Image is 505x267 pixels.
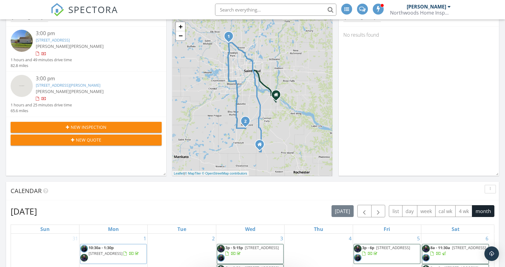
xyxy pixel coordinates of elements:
[357,205,372,217] button: Previous month
[402,205,417,217] button: day
[80,254,88,262] img: dsc09369.jpg
[417,205,436,217] button: week
[36,43,70,49] span: [PERSON_NAME]
[172,171,249,176] div: |
[345,16,380,20] div: [PERSON_NAME]
[339,27,499,43] div: No results found
[36,82,100,88] a: [STREET_ADDRESS][PERSON_NAME]
[390,10,451,16] div: Northwoods Home Inspection Group LLC
[11,187,42,195] span: Calendar
[245,121,249,125] div: 2830 Brockman Ct, Northfield, MN 55057
[407,4,446,10] div: [PERSON_NAME]
[354,254,362,262] img: dsc09373.jpg
[71,124,106,130] span: New Inspection
[279,234,284,243] a: Go to September 3, 2025
[452,245,486,250] span: [STREET_ADDRESS]
[382,225,391,233] a: Friday
[51,8,118,21] a: SPECTORA
[430,245,450,250] span: 8a - 11:30a
[225,245,279,256] a: 3p - 5:15p [STREET_ADDRESS]
[176,22,185,31] a: Zoom in
[36,88,70,94] span: [PERSON_NAME]
[422,244,489,264] a: 8a - 11:30a [STREET_ADDRESS]
[362,245,374,250] span: 3p - 6p
[36,30,149,37] div: 3:00 pm
[80,244,147,264] a: 10:30a - 1:30p [STREET_ADDRESS]
[11,57,72,63] div: 1 hours and 49 minutes drive time
[416,234,421,243] a: Go to September 5, 2025
[36,37,70,43] a: [STREET_ADDRESS]
[225,245,243,250] span: 3p - 5:15p
[80,245,88,252] img: dsc09373.jpg
[455,205,472,217] button: 4 wk
[244,119,247,124] i: 2
[89,251,123,256] span: [STREET_ADDRESS]
[11,122,162,133] button: New Inspection
[362,245,410,256] a: 3p - 6p [STREET_ADDRESS]
[36,75,149,82] div: 3:00 pm
[12,16,47,20] div: [PERSON_NAME]
[313,225,325,233] a: Thursday
[11,75,33,97] img: streetview
[484,246,499,261] div: Open Intercom Messenger
[71,234,79,243] a: Go to August 31, 2025
[450,225,461,233] a: Saturday
[11,30,33,52] img: streetview
[70,43,104,49] span: [PERSON_NAME]
[354,245,362,252] img: dsc09369.jpg
[217,254,225,262] img: dsc09373.jpg
[389,205,402,217] button: list
[227,35,230,39] i: 1
[39,225,51,233] a: Sunday
[217,244,284,264] a: 3p - 5:15p [STREET_ADDRESS]
[11,75,162,114] a: 3:00 pm [STREET_ADDRESS][PERSON_NAME] [PERSON_NAME][PERSON_NAME] 1 hours and 25 minutes drive tim...
[51,3,64,16] img: The Best Home Inspection Software - Spectora
[11,63,72,68] div: 82.8 miles
[371,205,385,217] button: Next month
[472,205,494,217] button: month
[215,4,336,16] input: Search everything...
[89,245,114,250] span: 10:30a - 1:30p
[68,3,118,16] span: SPECTORA
[484,234,490,243] a: Go to September 6, 2025
[70,88,104,94] span: [PERSON_NAME]
[348,234,353,243] a: Go to September 4, 2025
[422,245,430,252] img: dsc09369.jpg
[276,95,280,98] div: 15645 193rd St East, Hastings MN 55033
[430,245,486,256] a: 8a - 11:30a [STREET_ADDRESS]
[142,234,147,243] a: Go to September 1, 2025
[11,135,162,145] button: New Quote
[11,30,162,68] a: 3:00 pm [STREET_ADDRESS] [PERSON_NAME][PERSON_NAME] 1 hours and 49 minutes drive time 82.8 miles
[245,245,279,250] span: [STREET_ADDRESS]
[11,102,72,108] div: 1 hours and 25 minutes drive time
[354,244,420,264] a: 3p - 6p [STREET_ADDRESS]
[176,31,185,40] a: Zoom out
[435,205,456,217] button: cal wk
[211,234,216,243] a: Go to September 2, 2025
[76,137,101,143] span: New Quote
[260,144,263,148] div: 50710 20th Ave, Kenyon MN 55946
[376,245,410,250] span: [STREET_ADDRESS]
[422,254,430,262] img: dsc09373.jpg
[174,172,184,175] a: Leaflet
[332,205,354,217] button: [DATE]
[11,205,37,217] h2: [DATE]
[176,225,187,233] a: Tuesday
[11,108,72,114] div: 65.6 miles
[217,245,225,252] img: dsc09369.jpg
[229,36,232,40] div: 414 Western Ln, Anoka, MN 55303
[202,172,247,175] a: © OpenStreetMap contributors
[244,225,257,233] a: Wednesday
[107,225,120,233] a: Monday
[185,172,201,175] a: © MapTiler
[89,245,140,256] a: 10:30a - 1:30p [STREET_ADDRESS]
